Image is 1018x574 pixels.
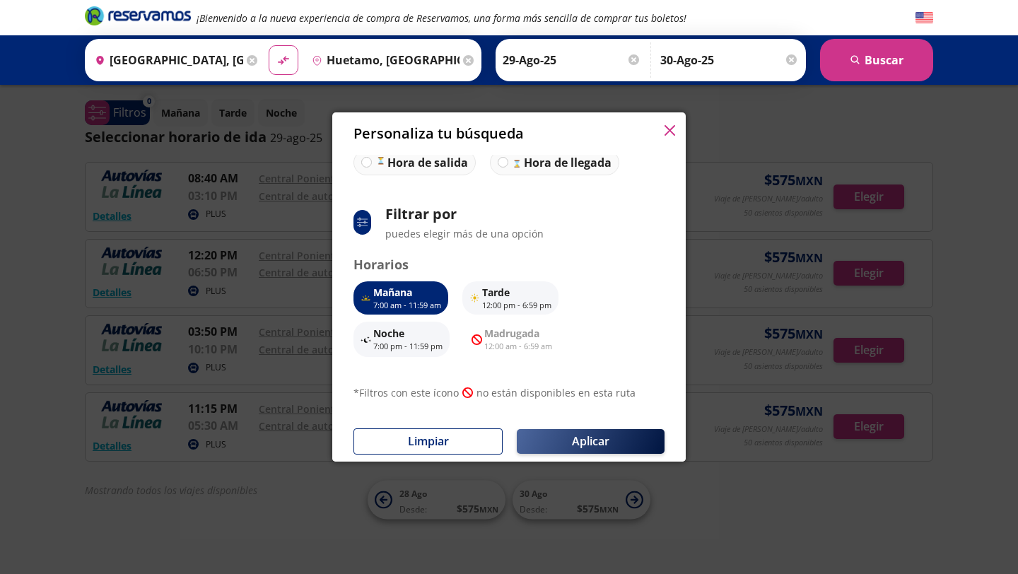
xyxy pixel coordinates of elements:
[353,255,665,274] p: Horarios
[89,42,243,78] input: Buscar Origen
[85,5,191,26] i: Brand Logo
[353,385,459,400] p: * Filtros con este ícono
[353,322,450,357] button: Noche7:00 pm - 11:59 pm
[820,39,933,81] button: Buscar
[385,204,544,225] p: Filtrar por
[387,154,468,171] p: Hora de salida
[385,226,544,241] p: puedes elegir más de una opción
[524,154,612,171] p: Hora de llegada
[476,385,636,400] p: no están disponibles en esta ruta
[373,285,441,300] p: Mañana
[85,5,191,30] a: Brand Logo
[915,9,933,27] button: English
[484,341,552,353] p: 12:00 am - 6:59 am
[197,11,686,25] em: ¡Bienvenido a la nueva experiencia de compra de Reservamos, una forma más sencilla de comprar tus...
[306,42,460,78] input: Buscar Destino
[353,123,524,144] p: Personaliza tu búsqueda
[353,281,448,315] button: Mañana7:00 am - 11:59 am
[373,300,441,312] p: 7:00 am - 11:59 am
[373,326,443,341] p: Noche
[353,428,503,455] button: Limpiar
[482,300,551,312] p: 12:00 pm - 6:59 pm
[660,42,799,78] input: Opcional
[373,341,443,353] p: 7:00 pm - 11:59 pm
[482,285,551,300] p: Tarde
[462,281,558,315] button: Tarde12:00 pm - 6:59 pm
[484,326,552,341] p: Madrugada
[503,42,641,78] input: Elegir Fecha
[464,322,560,357] button: Madrugada12:00 am - 6:59 am
[517,429,665,454] button: Aplicar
